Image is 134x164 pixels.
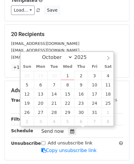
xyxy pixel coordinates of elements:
input: Year [73,54,95,60]
span: November 6, 2025 [74,117,88,126]
span: October 12, 2025 [21,89,34,98]
span: October 11, 2025 [101,80,115,89]
strong: Schedule [11,128,33,133]
span: October 3, 2025 [88,71,101,80]
span: October 7, 2025 [47,80,61,89]
a: Load... [11,5,35,15]
span: October 8, 2025 [61,80,74,89]
span: September 28, 2025 [21,71,34,80]
span: October 18, 2025 [101,89,115,98]
label: Add unsubscribe link [48,140,93,146]
span: October 28, 2025 [47,108,61,117]
span: October 20, 2025 [34,98,47,108]
span: Thu [74,65,88,69]
span: October 6, 2025 [34,80,47,89]
span: September 30, 2025 [47,71,61,80]
span: October 10, 2025 [88,80,101,89]
span: October 17, 2025 [88,89,101,98]
span: November 3, 2025 [34,117,47,126]
span: October 19, 2025 [21,98,34,108]
iframe: Chat Widget [103,135,134,164]
strong: Unsubscribe [11,141,41,146]
strong: Filters [11,117,27,122]
span: October 5, 2025 [21,80,34,89]
h5: 20 Recipients [11,31,123,38]
span: Send now [41,129,64,134]
h5: Advanced [11,87,123,94]
span: October 27, 2025 [34,108,47,117]
span: October 14, 2025 [47,89,61,98]
span: Wed [61,65,74,69]
span: November 4, 2025 [47,117,61,126]
span: October 29, 2025 [61,108,74,117]
small: [EMAIL_ADDRESS][DOMAIN_NAME] [11,48,79,53]
span: Tue [47,65,61,69]
span: October 22, 2025 [61,98,74,108]
span: Sat [101,65,115,69]
span: November 2, 2025 [21,117,34,126]
span: October 23, 2025 [74,98,88,108]
span: November 7, 2025 [88,117,101,126]
span: October 16, 2025 [74,89,88,98]
strong: Tracking [11,98,32,103]
span: October 1, 2025 [61,71,74,80]
span: October 21, 2025 [47,98,61,108]
a: +17 more [11,64,37,71]
span: October 26, 2025 [21,108,34,117]
span: October 13, 2025 [34,89,47,98]
span: October 31, 2025 [88,108,101,117]
span: Fri [88,65,101,69]
span: Mon [34,65,47,69]
span: October 25, 2025 [101,98,115,108]
span: October 15, 2025 [61,89,74,98]
span: October 9, 2025 [74,80,88,89]
small: [EMAIL_ADDRESS][DOMAIN_NAME] [11,41,79,46]
span: November 5, 2025 [61,117,74,126]
span: October 2, 2025 [74,71,88,80]
span: October 4, 2025 [101,71,115,80]
span: October 30, 2025 [74,108,88,117]
button: Save [44,5,60,15]
span: September 29, 2025 [34,71,47,80]
span: November 1, 2025 [101,108,115,117]
a: Copy unsubscribe link [41,148,97,153]
span: November 8, 2025 [101,117,115,126]
small: [EMAIL_ADDRESS][DOMAIN_NAME] [11,55,79,60]
span: Sun [21,65,34,69]
span: October 24, 2025 [88,98,101,108]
